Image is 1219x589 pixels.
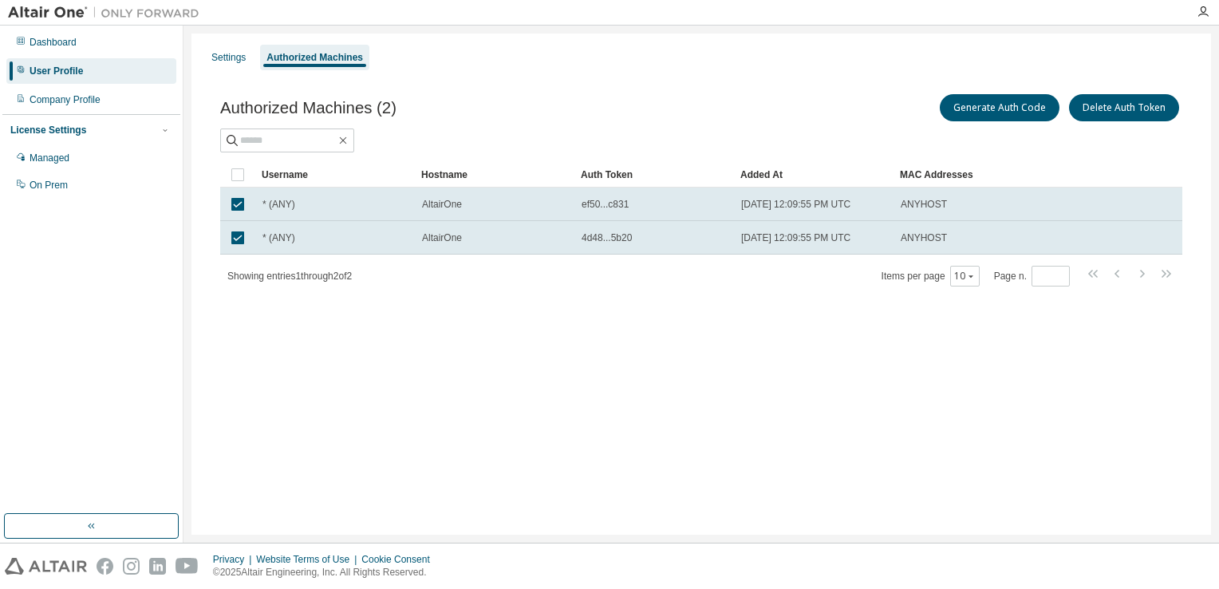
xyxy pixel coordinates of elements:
[10,124,86,136] div: License Settings
[581,162,728,188] div: Auth Token
[266,51,363,64] div: Authorized Machines
[262,162,408,188] div: Username
[940,94,1059,121] button: Generate Auth Code
[123,558,140,575] img: instagram.svg
[361,553,439,566] div: Cookie Consent
[954,270,976,283] button: 10
[741,231,850,244] span: [DATE] 12:09:55 PM UTC
[5,558,87,575] img: altair_logo.svg
[262,198,295,211] span: * (ANY)
[30,65,83,77] div: User Profile
[421,162,568,188] div: Hostname
[30,152,69,164] div: Managed
[741,198,850,211] span: [DATE] 12:09:55 PM UTC
[422,198,462,211] span: AltairOne
[901,231,947,244] span: ANYHOST
[901,198,947,211] span: ANYHOST
[213,553,256,566] div: Privacy
[582,198,629,211] span: ef50...c831
[213,566,440,579] p: © 2025 Altair Engineering, Inc. All Rights Reserved.
[227,271,352,282] span: Showing entries 1 through 2 of 2
[149,558,166,575] img: linkedin.svg
[220,99,396,117] span: Authorized Machines (2)
[30,36,77,49] div: Dashboard
[882,266,980,287] span: Items per page
[422,231,462,244] span: AltairOne
[211,51,246,64] div: Settings
[582,231,632,244] span: 4d48...5b20
[1069,94,1179,121] button: Delete Auth Token
[900,162,1015,188] div: MAC Addresses
[994,266,1070,287] span: Page n.
[176,558,199,575] img: youtube.svg
[97,558,113,575] img: facebook.svg
[262,231,295,244] span: * (ANY)
[8,5,207,21] img: Altair One
[256,553,361,566] div: Website Terms of Use
[30,93,101,106] div: Company Profile
[30,179,68,192] div: On Prem
[740,162,887,188] div: Added At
